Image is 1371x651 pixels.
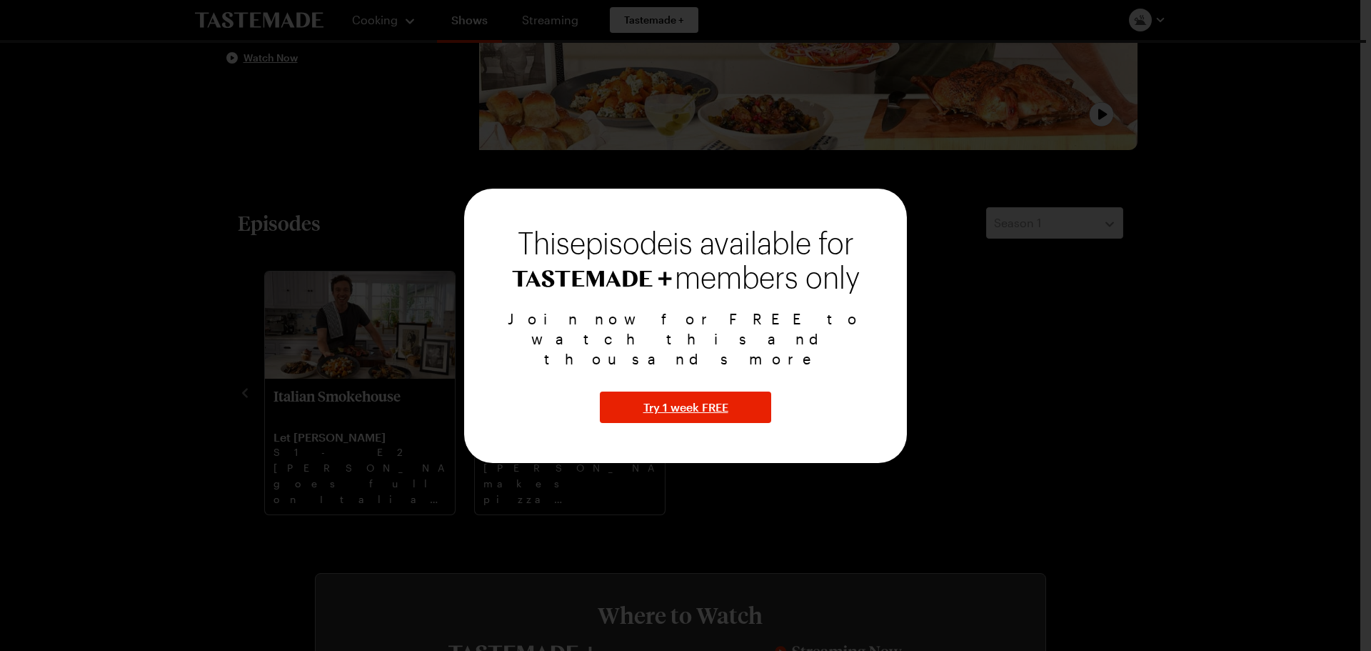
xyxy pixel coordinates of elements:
[600,392,771,423] button: Try 1 week FREE
[512,270,672,287] img: Tastemade+
[643,399,728,416] span: Try 1 week FREE
[675,263,860,294] span: members only
[481,309,890,369] p: Join now for FREE to watch this and thousands more
[518,230,854,259] span: This episode is available for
